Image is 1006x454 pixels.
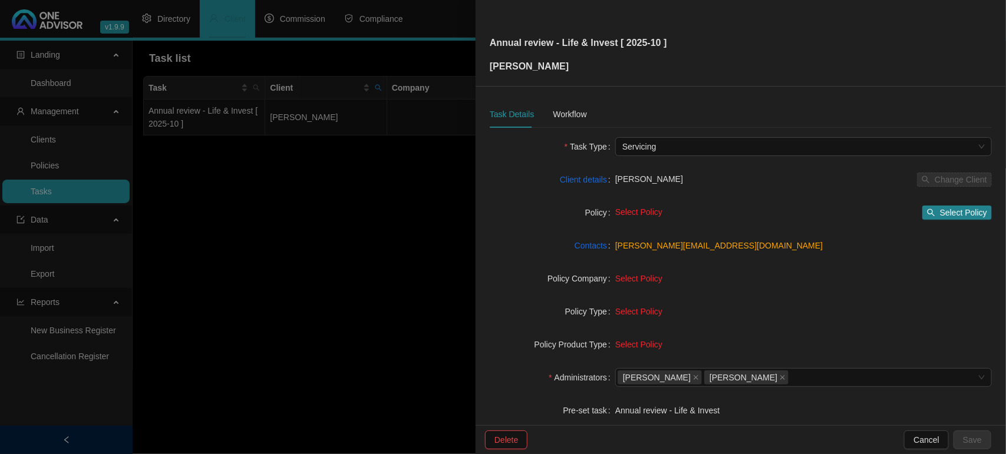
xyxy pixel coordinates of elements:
[485,430,527,449] button: Delete
[710,371,777,384] span: [PERSON_NAME]
[927,208,935,217] span: search
[494,433,518,446] span: Delete
[575,239,607,252] a: Contacts
[560,173,607,186] a: Client details
[904,430,949,449] button: Cancel
[954,430,991,449] button: Save
[913,433,939,446] span: Cancel
[623,371,691,384] span: [PERSON_NAME]
[917,173,992,187] button: Change Client
[704,370,789,385] span: Lynn van der Merwe
[585,203,615,222] label: Policy
[615,174,683,184] span: [PERSON_NAME]
[615,207,662,217] span: Select Policy
[565,302,615,321] label: Policy Type
[615,340,662,349] span: Select Policy
[622,138,985,155] span: Servicing
[563,401,615,420] label: Pre-set task
[615,307,662,316] span: Select Policy
[490,108,534,121] div: Task Details
[922,206,992,220] button: Select Policy
[490,59,667,74] p: [PERSON_NAME]
[615,241,823,250] a: [PERSON_NAME][EMAIL_ADDRESS][DOMAIN_NAME]
[535,335,615,354] label: Policy Product Type
[693,375,699,380] span: close
[615,274,662,283] span: Select Policy
[547,269,615,288] label: Policy Company
[490,36,667,50] p: Annual review - Life & Invest [ 2025-10 ]
[615,404,992,417] div: Annual review - Life & Invest
[549,368,615,387] label: Administrators
[553,108,586,121] div: Workflow
[618,370,702,385] span: Adrianna Carvalho
[565,137,615,156] label: Task Type
[940,206,987,219] span: Select Policy
[780,375,786,380] span: close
